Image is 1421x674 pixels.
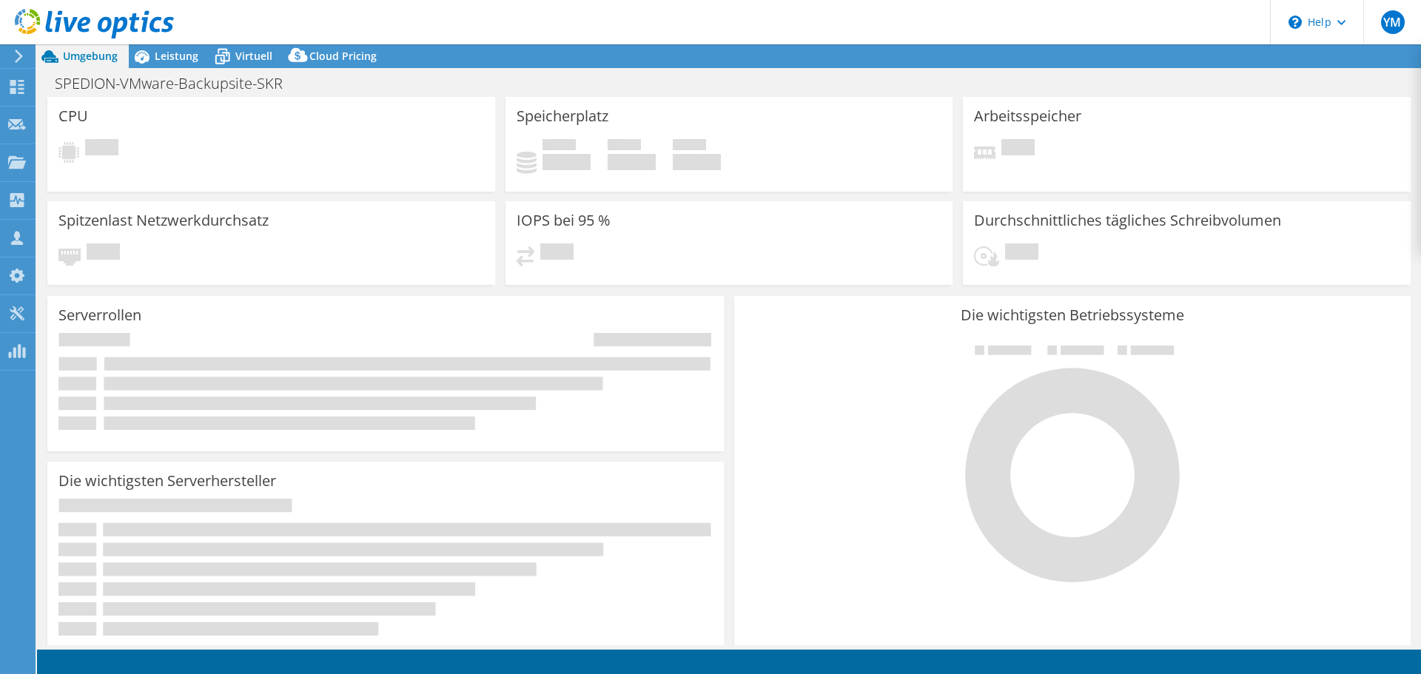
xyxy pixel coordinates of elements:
h3: Spitzenlast Netzwerkdurchsatz [58,212,269,229]
h3: CPU [58,108,88,124]
span: Umgebung [63,49,118,63]
span: Ausstehend [1005,243,1038,263]
h3: Durchschnittliches tägliches Schreibvolumen [974,212,1281,229]
span: Ausstehend [85,139,118,159]
h3: Die wichtigsten Serverhersteller [58,473,276,489]
h3: Serverrollen [58,307,141,323]
span: Belegt [542,139,576,154]
h3: IOPS bei 95 % [517,212,611,229]
h4: 0 GiB [608,154,656,170]
svg: \n [1289,16,1302,29]
span: Leistung [155,49,198,63]
span: YM [1381,10,1405,34]
span: Cloud Pricing [309,49,377,63]
span: Insgesamt [673,139,706,154]
h3: Arbeitsspeicher [974,108,1081,124]
h4: 0 GiB [673,154,721,170]
h3: Die wichtigsten Betriebssysteme [745,307,1400,323]
span: Verfügbar [608,139,641,154]
span: Ausstehend [540,243,574,263]
span: Ausstehend [87,243,120,263]
h1: SPEDION-VMware-Backupsite-SKR [48,75,306,92]
h4: 0 GiB [542,154,591,170]
span: Virtuell [235,49,272,63]
span: Ausstehend [1001,139,1035,159]
h3: Speicherplatz [517,108,608,124]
